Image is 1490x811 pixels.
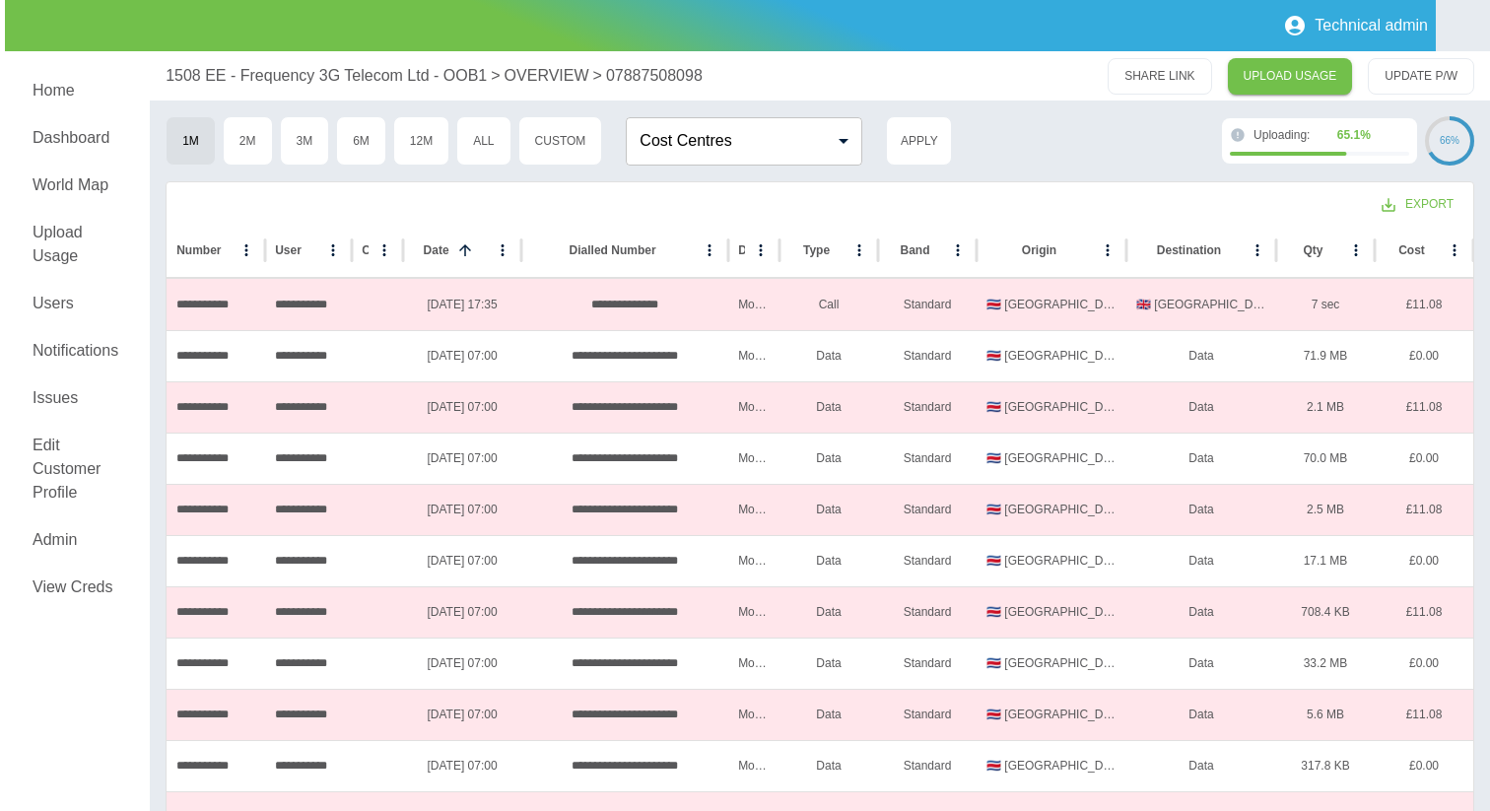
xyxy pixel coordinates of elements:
[779,535,878,586] div: Data
[1253,126,1409,144] div: Uploading:
[1375,433,1473,484] div: £0.00
[403,433,521,484] div: 17/07/2025 07:00
[1375,279,1473,330] div: £11.08
[728,689,779,740] div: Mobile Data Costa Rica
[33,292,118,315] h5: Users
[977,535,1126,586] div: 🇨🇷 Costa Rica
[878,638,977,689] div: Standard
[728,740,779,791] div: Mobile Data Costa Rica
[977,330,1126,381] div: 🇨🇷 Costa Rica
[505,64,589,88] p: OVERVIEW
[1276,689,1375,740] div: 5.6 MB
[901,243,930,257] div: Band
[403,484,521,535] div: 17/07/2025 07:00
[33,221,118,268] h5: Upload Usage
[1157,243,1221,257] div: Destination
[977,740,1126,791] div: 🇨🇷 Costa Rica
[1244,237,1271,264] button: Destination column menu
[977,689,1126,740] div: 🇨🇷 Costa Rica
[606,64,703,88] p: 07887508098
[728,279,779,330] div: Mobile Call Costa Rica
[1126,535,1276,586] div: Data
[1276,638,1375,689] div: 33.2 MB
[1315,17,1428,34] p: Technical admin
[336,116,386,166] button: 6M
[1304,243,1323,257] div: Qty
[33,575,118,599] h5: View Creds
[977,586,1126,638] div: 🇨🇷 Costa Rica
[1126,740,1276,791] div: Data
[33,79,118,102] h5: Home
[1440,135,1459,146] text: 66%
[696,237,723,264] button: Dialled Number column menu
[1366,186,1469,223] button: Export
[779,279,878,330] div: Call
[728,638,779,689] div: Mobile Data Costa Rica
[1375,484,1473,535] div: £11.08
[33,386,118,410] h5: Issues
[944,237,972,264] button: Band column menu
[451,237,479,264] button: Sort
[1275,6,1436,45] button: Technical admin
[424,243,449,257] div: Date
[275,243,302,257] div: User
[779,330,878,381] div: Data
[1368,58,1474,95] button: UPDATE P/W
[1276,330,1375,381] div: 71.9 MB
[977,433,1126,484] div: 🇨🇷 Costa Rica
[593,64,602,88] p: >
[779,689,878,740] div: Data
[1230,127,1246,143] svg: The information in the dashboard may be incomplete until finished.
[779,381,878,433] div: Data
[176,243,221,257] div: Number
[1375,740,1473,791] div: £0.00
[878,689,977,740] div: Standard
[977,638,1126,689] div: 🇨🇷 Costa Rica
[403,330,521,381] div: 16/07/2025 07:00
[1228,58,1353,95] a: UPLOAD USAGE
[1022,243,1056,257] div: Origin
[1337,126,1371,144] div: 65.1 %
[403,689,521,740] div: 19/07/2025 07:00
[489,237,516,264] button: Date column menu
[1276,433,1375,484] div: 70.0 MB
[886,116,952,166] button: Apply
[1375,586,1473,638] div: £11.08
[878,433,977,484] div: Standard
[403,586,521,638] div: 18/07/2025 07:00
[166,64,487,88] a: 1508 EE - Frequency 3G Telecom Ltd - OOB1
[878,740,977,791] div: Standard
[779,484,878,535] div: Data
[728,433,779,484] div: Mobile Data Costa Rica
[223,116,273,166] button: 2M
[403,740,521,791] div: 20/07/2025 07:00
[779,433,878,484] div: Data
[846,237,873,264] button: Type column menu
[403,279,521,330] div: 15/07/2025 17:35
[728,586,779,638] div: Mobile Data Costa Rica
[570,243,656,257] div: Dialled Number
[878,381,977,433] div: Standard
[1398,243,1425,257] div: Cost
[779,740,878,791] div: Data
[1375,689,1473,740] div: £11.08
[1276,535,1375,586] div: 17.1 MB
[362,243,369,257] div: Cost Center
[1126,330,1276,381] div: Data
[747,237,775,264] button: Description column menu
[1375,330,1473,381] div: £0.00
[319,237,347,264] button: User column menu
[1276,740,1375,791] div: 317.8 KB
[878,279,977,330] div: Standard
[1126,433,1276,484] div: Data
[166,116,216,166] button: 1M
[1342,237,1370,264] button: Qty column menu
[1126,586,1276,638] div: Data
[280,116,330,166] button: 3M
[728,484,779,535] div: Mobile Data Costa Rica
[33,126,118,150] h5: Dashboard
[1375,638,1473,689] div: £0.00
[728,330,779,381] div: Mobile Data Costa Rica
[518,116,603,166] button: Custom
